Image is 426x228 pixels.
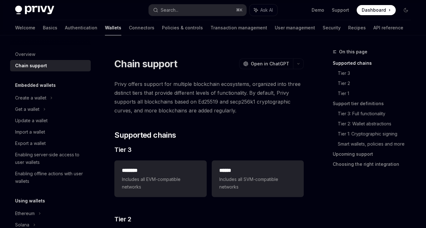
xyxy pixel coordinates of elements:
[333,159,416,169] a: Choosing the right integration
[114,58,177,69] h1: Chain support
[149,4,246,16] button: Search...⌘K
[260,7,273,13] span: Ask AI
[10,138,91,149] a: Export a wallet
[15,151,87,166] div: Enabling server-side access to user wallets
[333,149,416,159] a: Upcoming support
[362,7,386,13] span: Dashboard
[15,117,48,124] div: Update a wallet
[348,20,366,35] a: Recipes
[210,20,267,35] a: Transaction management
[15,6,54,15] img: dark logo
[15,140,46,147] div: Export a wallet
[129,20,154,35] a: Connectors
[114,215,131,224] span: Tier 2
[236,8,243,13] span: ⌘ K
[161,6,178,14] div: Search...
[162,20,203,35] a: Policies & controls
[333,99,416,109] a: Support tier definitions
[251,61,289,67] span: Open in ChatGPT
[114,160,206,197] a: **** ***Includes all EVM-compatible networks
[338,78,416,88] a: Tier 2
[114,145,131,154] span: Tier 3
[338,68,416,78] a: Tier 3
[333,58,416,68] a: Supported chains
[15,94,46,102] div: Create a wallet
[114,130,176,140] span: Supported chains
[43,20,57,35] a: Basics
[122,176,199,191] span: Includes all EVM-compatible networks
[357,5,396,15] a: Dashboard
[114,80,304,115] span: Privy offers support for multiple blockchain ecosystems, organized into three distinct tiers that...
[10,115,91,126] a: Update a wallet
[373,20,403,35] a: API reference
[10,149,91,168] a: Enabling server-side access to user wallets
[15,51,35,58] div: Overview
[10,60,91,71] a: Chain support
[239,58,293,69] button: Open in ChatGPT
[332,7,349,13] a: Support
[312,7,324,13] a: Demo
[250,4,277,16] button: Ask AI
[65,20,97,35] a: Authentication
[212,160,304,197] a: **** *Includes all SVM-compatible networks
[219,176,296,191] span: Includes all SVM-compatible networks
[401,5,411,15] button: Toggle dark mode
[338,119,416,129] a: Tier 2: Wallet abstractions
[339,48,367,56] span: On this page
[10,49,91,60] a: Overview
[275,20,315,35] a: User management
[15,170,87,185] div: Enabling offline actions with user wallets
[15,197,45,205] h5: Using wallets
[15,20,35,35] a: Welcome
[338,109,416,119] a: Tier 3: Full functionality
[338,129,416,139] a: Tier 1: Cryptographic signing
[15,81,56,89] h5: Embedded wallets
[15,210,35,217] div: Ethereum
[338,139,416,149] a: Smart wallets, policies and more
[10,168,91,187] a: Enabling offline actions with user wallets
[105,20,121,35] a: Wallets
[10,126,91,138] a: Import a wallet
[338,88,416,99] a: Tier 1
[15,62,47,69] div: Chain support
[323,20,341,35] a: Security
[15,128,45,136] div: Import a wallet
[15,105,39,113] div: Get a wallet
